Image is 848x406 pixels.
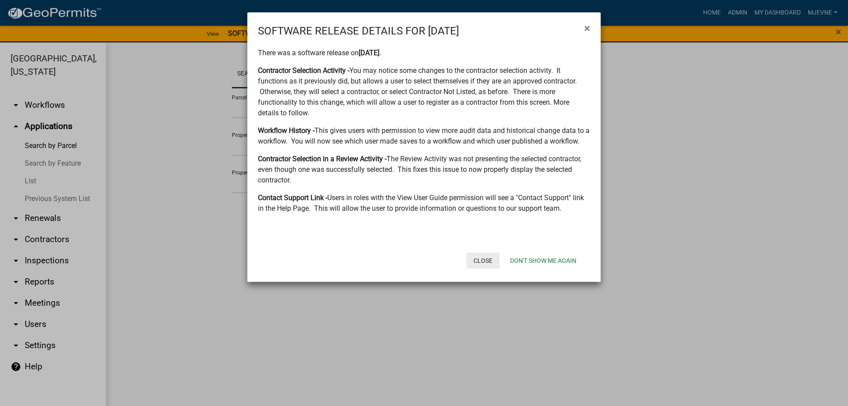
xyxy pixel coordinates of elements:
strong: Contractor Selection in a Review Activity - [258,155,386,163]
p: You may notice some changes to the contractor selection activity. It functions as it previously d... [258,65,590,118]
strong: Contractor Selection Activity - [258,66,349,75]
span: × [584,22,590,34]
strong: Workflow History - [258,126,314,135]
button: Close [577,16,597,41]
p: This gives users with permission to view more audit data and historical change data to a workflow... [258,125,590,147]
p: The Review Activity was not presenting the selected contractor, even though one was successfully ... [258,154,590,186]
strong: Contact Support Link - [258,194,327,202]
button: Close [466,253,500,269]
p: Users in roles with the View User Guide permission will see a "Contact Support" link in the Help ... [258,193,590,214]
strong: [DATE] [359,49,379,57]
p: There was a software release on . [258,48,590,58]
h4: SOFTWARE RELEASE DETAILS FOR [DATE] [258,23,459,39]
button: Don't show me again [503,253,583,269]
